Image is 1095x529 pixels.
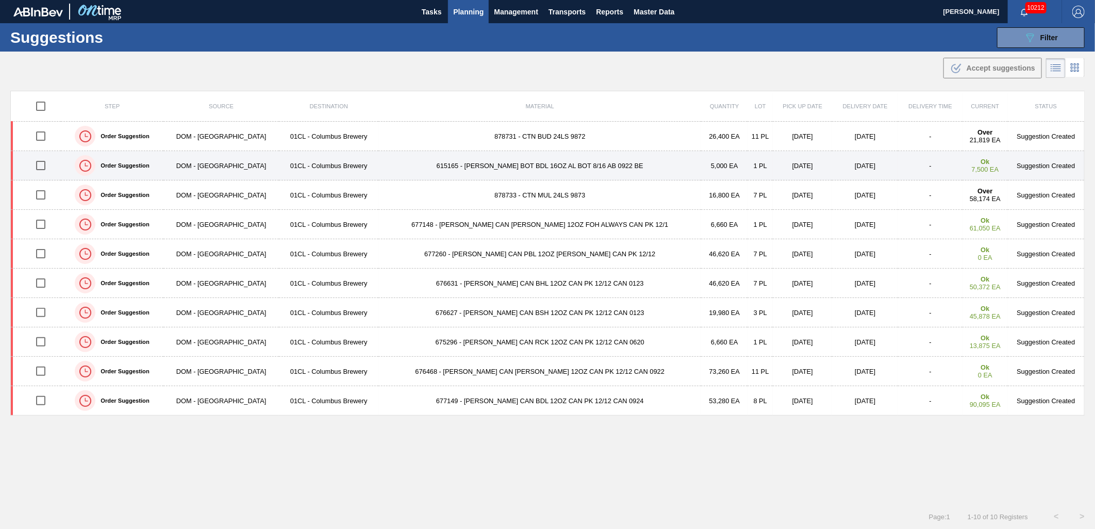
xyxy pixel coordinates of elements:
[755,103,766,109] span: Lot
[929,513,950,521] span: Page : 1
[748,210,773,239] td: 1 PL
[1008,180,1085,210] td: Suggestion Created
[1008,298,1085,327] td: Suggestion Created
[95,368,149,374] label: Order Suggestion
[898,269,963,298] td: -
[1008,210,1085,239] td: Suggestion Created
[95,251,149,257] label: Order Suggestion
[453,6,484,18] span: Planning
[967,64,1035,72] span: Accept suggestions
[378,239,701,269] td: 677260 - [PERSON_NAME] CAN PBL 12OZ [PERSON_NAME] CAN PK 12/12
[970,342,1001,350] span: 13,875 EA
[748,357,773,386] td: 11 PL
[701,122,748,151] td: 26,400 EA
[981,363,989,371] strong: Ok
[1066,58,1085,78] div: Card Vision
[1008,386,1085,416] td: Suggestion Created
[279,151,378,180] td: 01CL - Columbus Brewery
[279,269,378,298] td: 01CL - Columbus Brewery
[701,386,748,416] td: 53,280 EA
[981,158,989,166] strong: Ok
[997,27,1085,48] button: Filter
[95,339,149,345] label: Order Suggestion
[943,58,1042,78] button: Accept suggestions
[163,239,279,269] td: DOM - [GEOGRAPHIC_DATA]
[378,269,701,298] td: 676631 - [PERSON_NAME] CAN BHL 12OZ CAN PK 12/12 CAN 0123
[748,180,773,210] td: 7 PL
[1008,357,1085,386] td: Suggestion Created
[981,334,989,342] strong: Ok
[773,210,832,239] td: [DATE]
[279,122,378,151] td: 01CL - Columbus Brewery
[163,357,279,386] td: DOM - [GEOGRAPHIC_DATA]
[978,254,992,261] span: 0 EA
[634,6,674,18] span: Master Data
[95,162,149,169] label: Order Suggestion
[748,239,773,269] td: 7 PL
[966,513,1028,521] span: 1 - 10 of 10 Registers
[981,305,989,312] strong: Ok
[13,7,63,16] img: TNhmsLtSVTkK8tSr43FrP2fwEKptu5GPRR3wAAAABJRU5ErkJggg==
[701,357,748,386] td: 73,260 EA
[748,386,773,416] td: 8 PL
[701,327,748,357] td: 6,660 EA
[163,269,279,298] td: DOM - [GEOGRAPHIC_DATA]
[898,151,963,180] td: -
[549,6,586,18] span: Transports
[832,239,898,269] td: [DATE]
[773,357,832,386] td: [DATE]
[701,269,748,298] td: 46,620 EA
[11,151,1085,180] a: Order SuggestionDOM - [GEOGRAPHIC_DATA]01CL - Columbus Brewery615165 - [PERSON_NAME] BOT BDL 16OZ...
[11,180,1085,210] a: Order SuggestionDOM - [GEOGRAPHIC_DATA]01CL - Columbus Brewery878733 - CTN MUL 24LS 987316,800 EA...
[977,187,992,195] strong: Over
[701,210,748,239] td: 6,660 EA
[832,210,898,239] td: [DATE]
[773,239,832,269] td: [DATE]
[11,239,1085,269] a: Order SuggestionDOM - [GEOGRAPHIC_DATA]01CL - Columbus Brewery677260 - [PERSON_NAME] CAN PBL 12OZ...
[596,6,623,18] span: Reports
[832,180,898,210] td: [DATE]
[163,327,279,357] td: DOM - [GEOGRAPHIC_DATA]
[1008,269,1085,298] td: Suggestion Created
[970,136,1001,144] span: 21,819 EA
[95,133,149,139] label: Order Suggestion
[832,151,898,180] td: [DATE]
[843,103,888,109] span: Delivery Date
[279,327,378,357] td: 01CL - Columbus Brewery
[11,269,1085,298] a: Order SuggestionDOM - [GEOGRAPHIC_DATA]01CL - Columbus Brewery676631 - [PERSON_NAME] CAN BHL 12OZ...
[773,151,832,180] td: [DATE]
[378,210,701,239] td: 677148 - [PERSON_NAME] CAN [PERSON_NAME] 12OZ FOH ALWAYS CAN PK 12/1
[11,210,1085,239] a: Order SuggestionDOM - [GEOGRAPHIC_DATA]01CL - Columbus Brewery677148 - [PERSON_NAME] CAN [PERSON_...
[95,309,149,316] label: Order Suggestion
[701,298,748,327] td: 19,980 EA
[748,298,773,327] td: 3 PL
[163,210,279,239] td: DOM - [GEOGRAPHIC_DATA]
[748,327,773,357] td: 1 PL
[163,151,279,180] td: DOM - [GEOGRAPHIC_DATA]
[1008,239,1085,269] td: Suggestion Created
[970,283,1001,291] span: 50,372 EA
[378,122,701,151] td: 878731 - CTN BUD 24LS 9872
[11,327,1085,357] a: Order SuggestionDOM - [GEOGRAPHIC_DATA]01CL - Columbus Brewery675296 - [PERSON_NAME] CAN RCK 12OZ...
[898,122,963,151] td: -
[977,128,992,136] strong: Over
[1072,6,1085,18] img: Logout
[773,298,832,327] td: [DATE]
[95,280,149,286] label: Order Suggestion
[279,239,378,269] td: 01CL - Columbus Brewery
[279,386,378,416] td: 01CL - Columbus Brewery
[11,357,1085,386] a: Order SuggestionDOM - [GEOGRAPHIC_DATA]01CL - Columbus Brewery676468 - [PERSON_NAME] CAN [PERSON_...
[981,217,989,224] strong: Ok
[971,103,1000,109] span: Current
[898,327,963,357] td: -
[981,246,989,254] strong: Ok
[1008,5,1041,19] button: Notifications
[279,357,378,386] td: 01CL - Columbus Brewery
[1040,34,1058,42] span: Filter
[11,122,1085,151] a: Order SuggestionDOM - [GEOGRAPHIC_DATA]01CL - Columbus Brewery878731 - CTN BUD 24LS 987226,400 EA...
[773,327,832,357] td: [DATE]
[898,210,963,239] td: -
[898,386,963,416] td: -
[279,210,378,239] td: 01CL - Columbus Brewery
[1035,103,1057,109] span: Status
